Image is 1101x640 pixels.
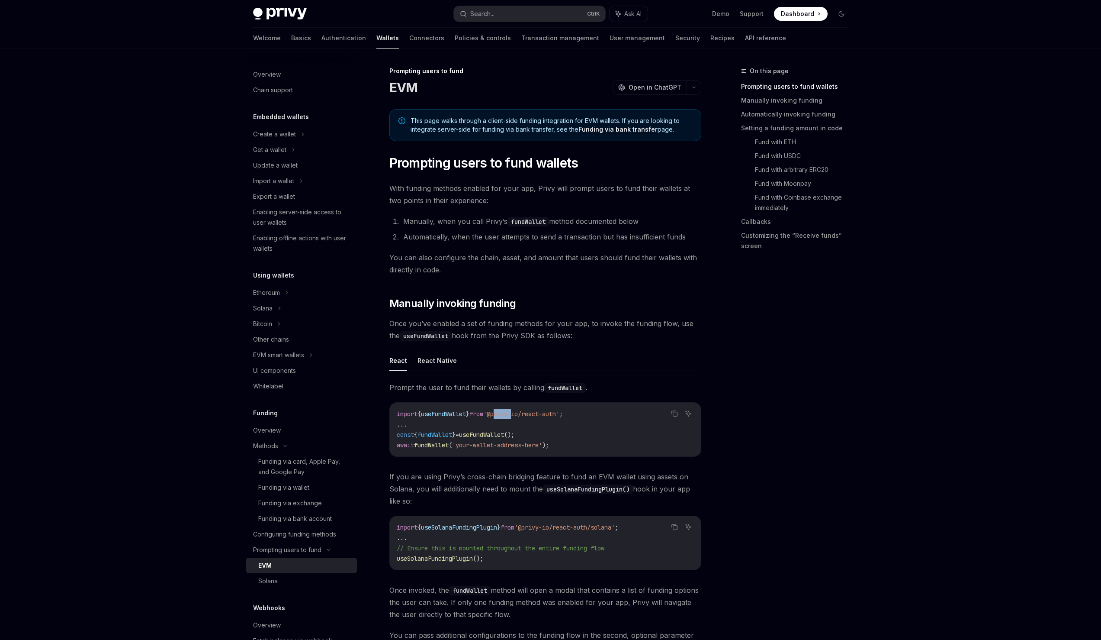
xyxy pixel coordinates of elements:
div: Methods [253,441,278,451]
div: Bitcoin [253,319,272,329]
span: ( [449,441,452,449]
a: Callbacks [741,215,855,229]
span: } [497,524,501,531]
button: Ask AI [683,408,694,419]
a: Wallets [376,28,399,48]
span: (); [504,431,514,439]
div: Funding via bank account [258,514,332,524]
span: import [397,524,417,531]
div: Solana [253,303,273,314]
a: Authentication [321,28,366,48]
div: Overview [253,620,281,630]
span: Ctrl K [587,10,600,17]
button: Ask AI [610,6,648,22]
code: useFundWallet [400,331,452,341]
span: 'your-wallet-address-here' [452,441,542,449]
div: Import a wallet [253,176,294,186]
a: Overview [246,617,357,633]
div: Overview [253,69,281,80]
a: Policies & controls [455,28,511,48]
span: from [501,524,514,531]
h5: Webhooks [253,603,285,613]
span: useSolanaFundingPlugin [421,524,497,531]
span: } [466,410,469,418]
a: Update a wallet [246,158,357,173]
div: EVM [258,560,272,571]
a: Transaction management [521,28,599,48]
button: Ask AI [683,521,694,533]
span: Once you’ve enabled a set of funding methods for your app, to invoke the funding flow, use the ho... [389,317,701,342]
a: Funding via bank transfer [578,126,658,133]
h1: EVM [389,80,418,95]
a: Fund with Moonpay [755,177,855,191]
a: Demo [712,10,729,18]
a: Manually invoking funding [741,94,855,107]
a: Funding via card, Apple Pay, and Google Pay [246,454,357,480]
span: With funding methods enabled for your app, Privy will prompt users to fund their wallets at two p... [389,182,701,207]
a: Fund with ETH [755,135,855,149]
span: useFundWallet [459,431,504,439]
a: Overview [246,423,357,438]
h5: Funding [253,408,278,418]
button: Search...CtrlK [454,6,605,22]
a: Solana [246,573,357,589]
div: Enabling offline actions with user wallets [253,233,352,254]
div: Export a wallet [253,191,295,202]
span: Once invoked, the method will open a modal that contains a list of funding options the user can t... [389,584,701,621]
h5: Using wallets [253,270,294,281]
div: Get a wallet [253,145,286,155]
div: Funding via wallet [258,482,309,493]
code: fundWallet [507,217,549,226]
span: import [397,410,417,418]
span: { [417,524,421,531]
span: // Ensure this is mounted throughout the entire funding flow [397,544,604,552]
span: '@privy-io/react-auth/solana' [514,524,615,531]
span: Open in ChatGPT [629,83,681,92]
div: Whitelabel [253,381,283,391]
a: Prompting users to fund wallets [741,80,855,94]
a: EVM [246,558,357,573]
span: Manually invoking funding [389,297,516,310]
div: UI components [253,365,296,376]
div: Chain support [253,85,293,95]
div: Ethereum [253,288,280,298]
span: ... [397,420,407,428]
button: Toggle dark mode [835,7,848,21]
span: This page walks through a client-side funding integration for EVM wallets. If you are looking to ... [411,116,692,134]
a: Configuring funding methods [246,527,357,542]
a: Enabling server-side access to user wallets [246,204,357,230]
span: '@privy-io/react-auth' [483,410,559,418]
span: const [397,431,414,439]
button: React Native [417,350,457,371]
img: dark logo [253,8,307,20]
span: fundWallet [414,441,449,449]
a: Overview [246,67,357,82]
div: Overview [253,425,281,436]
span: ; [559,410,563,418]
a: User management [610,28,665,48]
span: Dashboard [781,10,814,18]
a: Security [675,28,700,48]
span: If you are using Privy’s cross-chain bridging feature to fund an EVM wallet using assets on Solan... [389,471,701,507]
a: Fund with USDC [755,149,855,163]
span: = [456,431,459,439]
span: ; [615,524,618,531]
span: } [452,431,456,439]
code: fundWallet [544,383,586,393]
div: Search... [470,9,494,19]
a: Whitelabel [246,378,357,394]
button: React [389,350,407,371]
a: Other chains [246,332,357,347]
a: Customizing the “Receive funds” screen [741,229,855,253]
a: Recipes [710,28,735,48]
span: useSolanaFundingPlugin [397,555,473,562]
span: Ask AI [624,10,642,18]
a: Chain support [246,82,357,98]
a: Fund with arbitrary ERC20 [755,163,855,177]
div: Update a wallet [253,160,298,171]
span: (); [473,555,483,562]
a: Welcome [253,28,281,48]
span: { [414,431,417,439]
span: Prompt the user to fund their wallets by calling . [389,381,701,394]
a: Funding via exchange [246,495,357,511]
